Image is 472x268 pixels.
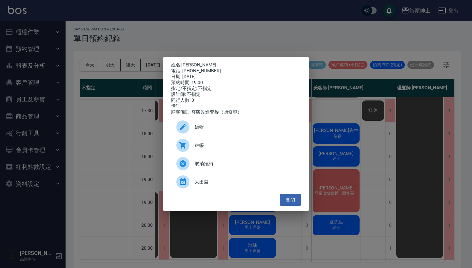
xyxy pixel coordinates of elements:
[171,173,301,191] div: 未出席
[171,98,301,103] div: 同行人數: 0
[195,142,296,149] span: 結帳
[171,86,301,92] div: 指定/不指定: 不指定
[280,194,301,206] button: 關閉
[171,68,301,74] div: 電話: [PHONE_NUMBER]
[171,154,301,173] div: 取消預約
[171,136,301,154] a: 結帳
[171,118,301,136] div: 編輯
[195,124,296,131] span: 編輯
[171,109,301,115] div: 顧客備註: 尊榮改造套餐（贈修容）
[171,62,301,68] p: 姓名:
[171,103,301,109] div: 備註:
[171,92,301,98] div: 設計師: 不指定
[195,179,296,186] span: 未出席
[181,62,216,67] a: [PERSON_NAME]
[171,80,301,86] div: 預約時間: 19:00
[171,74,301,80] div: 日期: [DATE]
[195,160,296,167] span: 取消預約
